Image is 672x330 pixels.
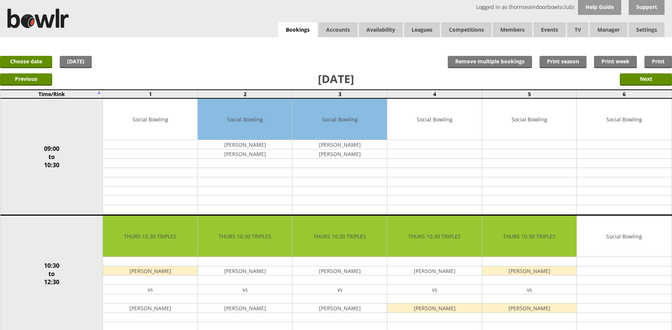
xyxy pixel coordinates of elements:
a: Leagues [404,22,440,37]
td: [PERSON_NAME] [482,304,576,313]
td: [PERSON_NAME] [198,140,292,149]
td: vs [198,285,292,294]
a: Print week [594,56,637,68]
td: Social Bowling [103,99,197,140]
td: vs [482,285,576,294]
input: Next [620,73,672,86]
td: THURS 10.30 TRIPLES [198,216,292,257]
input: Remove multiple bookings [448,56,532,68]
td: THURS 10.30 TRIPLES [293,216,387,257]
td: vs [103,285,197,294]
td: [PERSON_NAME] [198,149,292,159]
td: [PERSON_NAME] [198,304,292,313]
td: 2 [198,90,293,98]
td: [PERSON_NAME] [293,304,387,313]
span: Accounts [319,22,357,37]
td: [PERSON_NAME] [198,266,292,276]
td: [PERSON_NAME] [482,266,576,276]
td: [PERSON_NAME] [293,140,387,149]
a: Bookings [278,22,317,38]
a: Competitions [441,22,491,37]
td: THURS 10.30 TRIPLES [103,216,197,257]
td: 4 [387,90,482,98]
td: THURS 10.30 TRIPLES [482,216,576,257]
span: Members [493,22,532,37]
td: Time/Rink [0,90,103,98]
td: 3 [293,90,387,98]
td: Social Bowling [387,99,482,140]
td: [PERSON_NAME] [293,266,387,276]
a: Print season [540,56,587,68]
span: Settings [629,22,665,37]
td: [PERSON_NAME] [103,266,197,276]
td: [PERSON_NAME] [387,266,482,276]
td: vs [293,285,387,294]
td: Social Bowling [577,216,671,257]
td: [PERSON_NAME] [293,149,387,159]
a: Print [644,56,672,68]
a: Availability [359,22,403,37]
td: 5 [482,90,577,98]
a: Events [534,22,566,37]
span: Manager [590,22,627,37]
td: Social Bowling [577,99,671,140]
span: TV [567,22,588,37]
td: 6 [577,90,672,98]
td: THURS 10.30 TRIPLES [387,216,482,257]
td: 1 [103,90,198,98]
td: Social Bowling [482,99,576,140]
a: [DATE] [60,56,92,68]
td: Social Bowling [293,99,387,140]
td: [PERSON_NAME] [103,304,197,313]
td: [PERSON_NAME] [387,304,482,313]
td: vs [387,285,482,294]
td: Social Bowling [198,99,292,140]
td: 09:00 to 10:30 [0,98,103,215]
